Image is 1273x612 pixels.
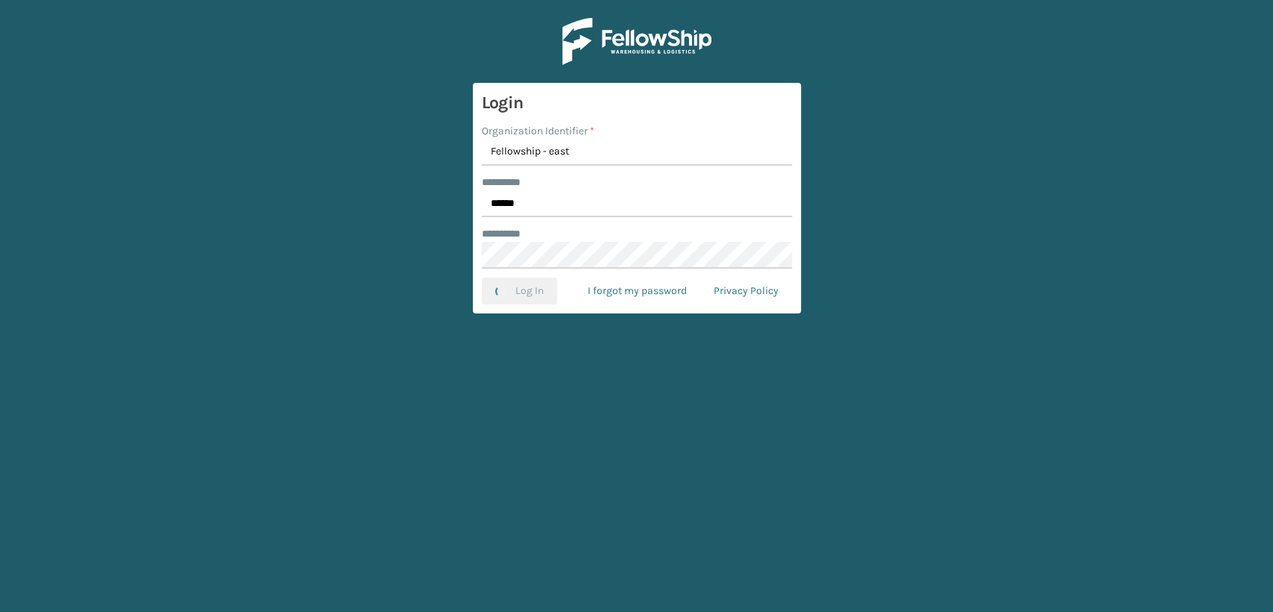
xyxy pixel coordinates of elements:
[574,278,700,305] a: I forgot my password
[482,92,792,114] h3: Login
[482,123,594,139] label: Organization Identifier
[482,278,557,305] button: Log In
[562,18,711,65] img: Logo
[700,278,792,305] a: Privacy Policy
